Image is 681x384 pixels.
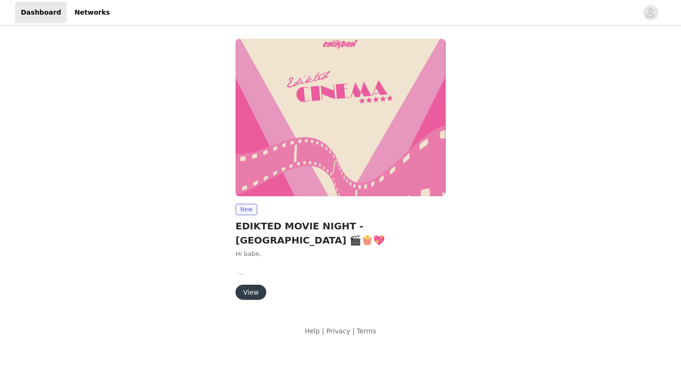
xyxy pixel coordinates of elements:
span: New [236,204,257,215]
a: View [236,289,266,296]
a: Networks [69,2,115,23]
p: Hi babe, [236,249,445,259]
a: Help [305,327,320,335]
span: | [352,327,355,335]
button: View [236,285,266,300]
img: Edikted [236,39,445,196]
a: Privacy [326,327,350,335]
div: avatar [646,5,655,20]
a: Terms [357,327,376,335]
h2: EDIKTED MOVIE NIGHT - [GEOGRAPHIC_DATA] 🎬🍿💖 [236,219,445,247]
span: | [322,327,324,335]
a: Dashboard [15,2,67,23]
